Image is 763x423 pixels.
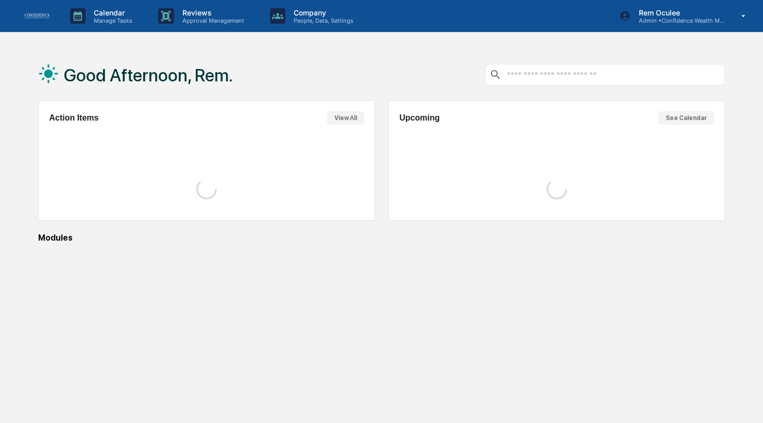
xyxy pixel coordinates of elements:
p: Approval Management [174,17,249,24]
h2: Upcoming [399,113,439,123]
p: Company [285,8,359,17]
h1: Good Afternoon, Rem. [64,65,233,86]
p: Rem Oculee [631,8,726,17]
p: Admin • Confidence Wealth Management [631,17,726,24]
p: Manage Tasks [86,17,138,24]
button: View All [327,111,364,125]
p: Calendar [86,8,138,17]
p: People, Data, Settings [285,17,359,24]
img: logo [25,13,49,19]
div: Modules [38,233,725,243]
p: Reviews [174,8,249,17]
h2: Action Items [49,113,98,123]
button: See Calendar [658,111,714,125]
